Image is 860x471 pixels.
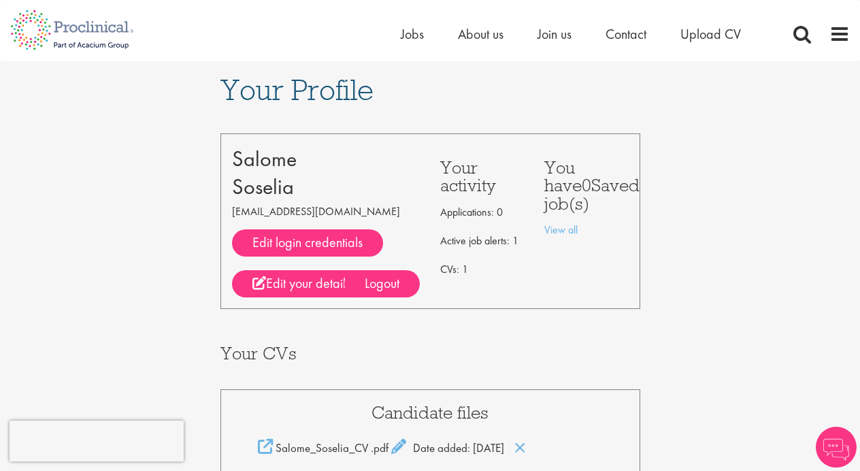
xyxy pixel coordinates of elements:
[544,223,578,237] a: View all
[544,159,628,212] h3: You have Saved job(s)
[232,201,420,223] p: [EMAIL_ADDRESS][DOMAIN_NAME]
[220,344,640,362] h3: Your CVs
[537,25,572,43] a: Join us
[248,404,612,421] h3: Candidate files
[680,25,741,43] a: Upload CV
[582,174,591,196] span: 0
[440,259,524,280] p: CVs: 1
[344,270,420,297] div: Logout
[458,25,503,43] a: About us
[10,421,184,461] iframe: reCAPTCHA
[232,145,420,173] div: Salome
[276,440,368,455] span: Salome_Soselia_CV
[232,173,420,201] div: Soselia
[232,270,371,297] a: Edit your details
[371,440,388,455] span: .pdf
[232,229,383,257] a: Edit login credentials
[401,25,424,43] a: Jobs
[220,71,374,108] span: Your Profile
[606,25,646,43] a: Contact
[440,230,524,252] p: Active job alerts: 1
[816,427,857,468] img: Chatbot
[440,201,524,223] p: Applications: 0
[440,159,524,195] h3: Your activity
[248,439,612,456] div: Date added: [DATE]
